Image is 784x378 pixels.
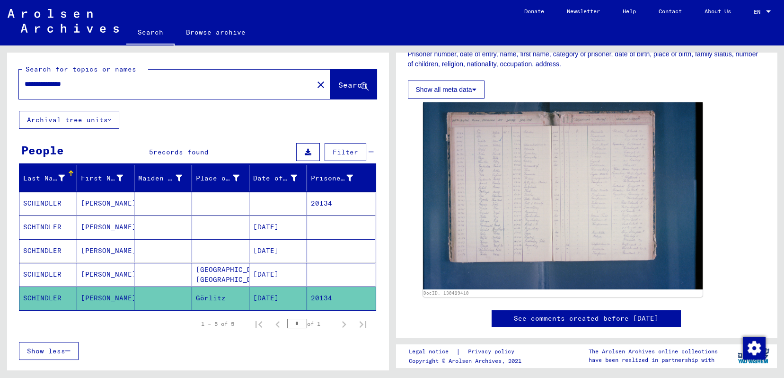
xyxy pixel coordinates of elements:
[249,239,307,262] mat-cell: [DATE]
[409,347,526,357] div: |
[514,314,659,324] a: See comments created before [DATE]
[192,287,250,310] mat-cell: Görlitz
[315,79,326,90] mat-icon: close
[338,80,367,90] span: Search
[307,165,376,191] mat-header-cell: Prisoner #
[77,287,135,310] mat-cell: [PERSON_NAME]
[307,192,376,215] mat-cell: 20134
[23,173,65,183] div: Last Name
[77,216,135,239] mat-cell: [PERSON_NAME]
[333,148,358,156] span: Filter
[423,290,469,296] a: DocID: 130429410
[175,21,257,44] a: Browse archive
[138,171,194,186] div: Maiden Name
[19,287,77,310] mat-cell: SCHINDLER
[743,337,766,360] img: Zustimmung ändern
[201,320,234,328] div: 1 – 5 of 5
[26,65,136,73] mat-label: Search for topics or names
[353,315,372,333] button: Last page
[149,148,153,156] span: 5
[249,315,268,333] button: First page
[253,173,297,183] div: Date of Birth
[287,319,335,328] div: of 1
[311,173,353,183] div: Prisoner #
[19,263,77,286] mat-cell: SCHINDLER
[192,165,250,191] mat-header-cell: Place of Birth
[589,347,718,356] p: The Arolsen Archives online collections
[27,347,65,355] span: Show less
[268,315,287,333] button: Previous page
[253,171,309,186] div: Date of Birth
[408,39,766,69] p: The entry register contains the following information: Prisoner number, date of entry, name, firs...
[249,263,307,286] mat-cell: [DATE]
[311,75,330,94] button: Clear
[249,216,307,239] mat-cell: [DATE]
[423,102,703,289] img: 001.jpg
[77,239,135,262] mat-cell: [PERSON_NAME]
[589,356,718,364] p: have been realized in partnership with
[19,192,77,215] mat-cell: SCHINDLER
[19,216,77,239] mat-cell: SCHINDLER
[19,165,77,191] mat-header-cell: Last Name
[8,9,119,33] img: Arolsen_neg.svg
[460,347,526,357] a: Privacy policy
[153,148,209,156] span: records found
[335,315,353,333] button: Next page
[138,173,182,183] div: Maiden Name
[408,81,484,99] button: Show all meta data
[311,171,365,186] div: Prisoner #
[196,173,240,183] div: Place of Birth
[81,173,123,183] div: First Name
[754,8,760,15] mat-select-trigger: EN
[77,192,135,215] mat-cell: [PERSON_NAME]
[325,143,366,161] button: Filter
[409,347,456,357] a: Legal notice
[77,263,135,286] mat-cell: [PERSON_NAME]
[21,142,64,159] div: People
[736,344,771,368] img: yv_logo.png
[249,165,307,191] mat-header-cell: Date of Birth
[249,287,307,310] mat-cell: [DATE]
[134,165,192,191] mat-header-cell: Maiden Name
[330,70,377,99] button: Search
[77,165,135,191] mat-header-cell: First Name
[19,342,79,360] button: Show less
[19,111,119,129] button: Archival tree units
[307,287,376,310] mat-cell: 20134
[81,171,135,186] div: First Name
[409,357,526,365] p: Copyright © Arolsen Archives, 2021
[23,171,77,186] div: Last Name
[192,263,250,286] mat-cell: [GEOGRAPHIC_DATA]-[GEOGRAPHIC_DATA]
[126,21,175,45] a: Search
[196,171,252,186] div: Place of Birth
[19,239,77,262] mat-cell: SCHINDLER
